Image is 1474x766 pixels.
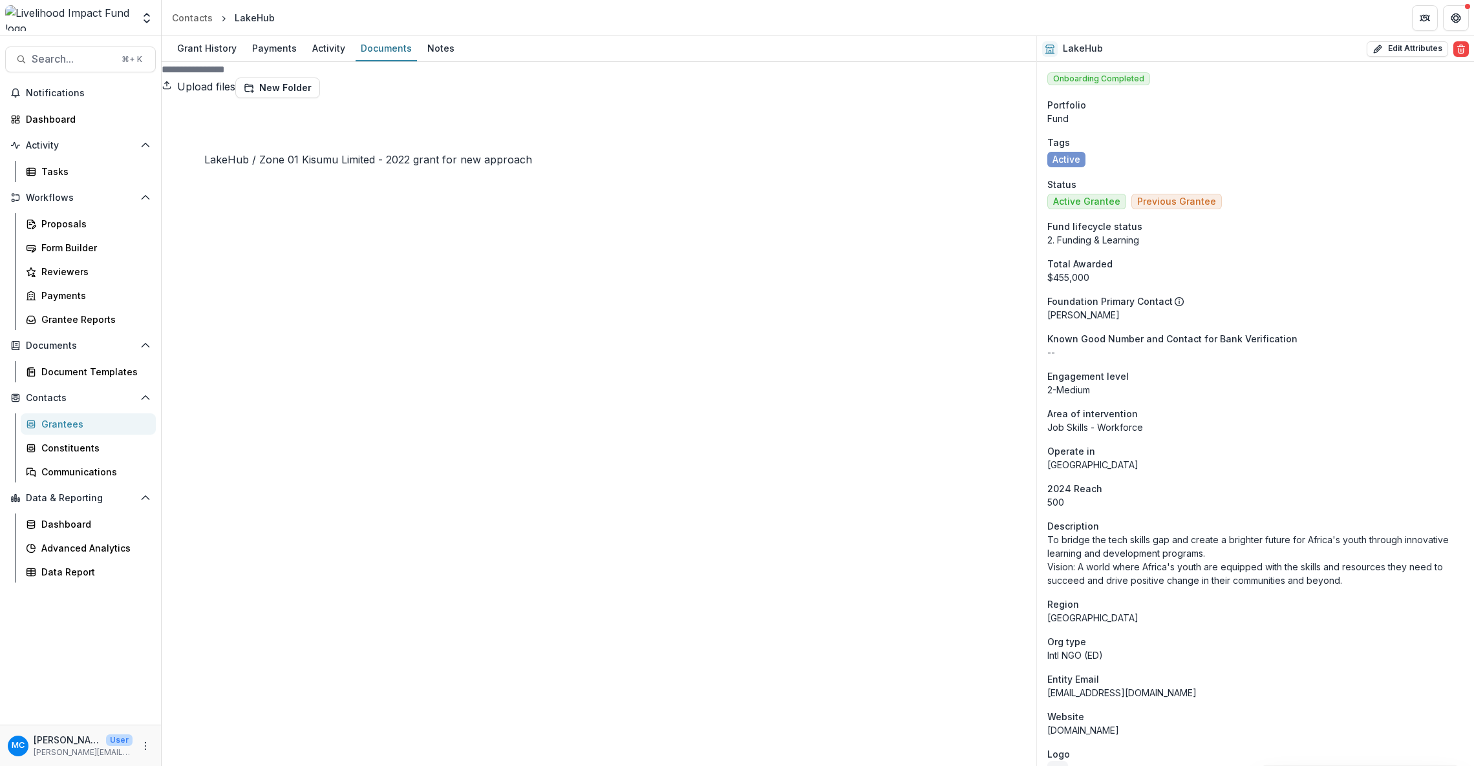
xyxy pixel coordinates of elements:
[1047,332,1298,346] span: Known Good Number and Contact for Bank Verification
[21,513,156,535] a: Dashboard
[21,285,156,306] a: Payments
[1047,72,1150,85] span: Onboarding Completed
[21,437,156,459] a: Constituents
[41,241,145,254] div: Form Builder
[5,5,133,31] img: Livelihood Impact Fund logo
[1047,346,1464,359] p: --
[41,541,145,555] div: Advanced Analytics
[167,8,218,27] a: Contacts
[41,217,145,231] div: Proposals
[1047,407,1138,420] span: Area of intervention
[1412,5,1438,31] button: Partners
[34,747,133,758] p: [PERSON_NAME][EMAIL_ADDRESS][DOMAIN_NAME]
[307,39,350,57] div: Activity
[5,109,156,130] a: Dashboard
[1047,233,1464,247] p: 2. Funding & Learning
[5,187,156,208] button: Open Workflows
[1047,495,1464,509] p: 500
[1047,611,1464,625] p: [GEOGRAPHIC_DATA]
[1047,725,1119,736] a: [DOMAIN_NAME]
[1047,533,1464,587] p: To bridge the tech skills gap and create a brighter future for Africa's youth through innovative ...
[1047,178,1076,191] span: Status
[41,165,145,178] div: Tasks
[5,488,156,508] button: Open Data & Reporting
[5,47,156,72] button: Search...
[21,561,156,583] a: Data Report
[41,265,145,278] div: Reviewers
[21,413,156,435] a: Grantees
[1047,257,1113,271] span: Total Awarded
[1047,597,1079,611] span: Region
[21,461,156,482] a: Communications
[5,135,156,156] button: Open Activity
[21,213,156,234] a: Proposals
[162,79,235,94] button: Upload files
[235,78,320,98] button: New Folder
[41,417,145,431] div: Grantees
[172,39,242,57] div: Grant History
[1047,308,1464,322] p: [PERSON_NAME]
[119,52,145,67] div: ⌘ + K
[1443,5,1469,31] button: Get Help
[1453,41,1469,57] button: Delete
[1047,136,1070,149] span: Tags
[41,313,145,326] div: Grantee Reports
[21,361,156,382] a: Document Templates
[1047,686,1464,699] div: [EMAIL_ADDRESS][DOMAIN_NAME]
[1047,648,1464,662] p: Intl NGO (ED)
[1047,635,1086,648] span: Org type
[172,11,213,25] div: Contacts
[1047,519,1099,533] span: Description
[356,39,417,57] div: Documents
[247,39,302,57] div: Payments
[235,11,275,25] div: LakeHub
[1047,444,1095,458] span: Operate in
[41,441,145,455] div: Constituents
[1047,420,1464,434] p: Job Skills - Workforce
[106,734,133,746] p: User
[21,309,156,330] a: Grantee Reports
[21,537,156,559] a: Advanced Analytics
[21,261,156,282] a: Reviewers
[1367,41,1448,57] button: Edit Attributes
[41,517,145,531] div: Dashboard
[247,36,302,61] a: Payments
[26,192,135,203] span: Workflows
[1047,98,1086,112] span: Portfolio
[5,388,156,408] button: Open Contacts
[21,161,156,182] a: Tasks
[26,112,145,126] div: Dashboard
[1052,154,1080,165] span: Active
[138,5,156,31] button: Open entity switcher
[1047,369,1129,383] span: Engagement level
[138,738,153,754] button: More
[26,340,135,351] span: Documents
[26,493,135,504] span: Data & Reporting
[1047,482,1102,495] span: 2024 Reach
[1047,295,1173,308] p: Foundation Primary Contact
[1053,196,1120,207] span: Active Grantee
[422,36,460,61] a: Notes
[1047,747,1070,761] span: Logo
[41,565,145,579] div: Data Report
[172,36,242,61] a: Grant History
[21,237,156,258] a: Form Builder
[1047,672,1099,686] span: Entity Email
[41,289,145,302] div: Payments
[26,88,151,99] span: Notifications
[26,393,135,404] span: Contacts
[1047,710,1084,723] span: Website
[1137,196,1216,207] span: Previous Grantee
[34,733,101,747] p: [PERSON_NAME]
[1047,112,1464,125] p: Fund
[1063,43,1103,54] h2: LakeHub
[41,465,145,479] div: Communications
[5,83,156,103] button: Notifications
[356,36,417,61] a: Documents
[5,335,156,356] button: Open Documents
[41,365,145,378] div: Document Templates
[1047,383,1464,397] p: 2-Medium
[26,140,135,151] span: Activity
[1047,458,1464,471] p: [GEOGRAPHIC_DATA]
[1047,220,1142,233] span: Fund lifecycle status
